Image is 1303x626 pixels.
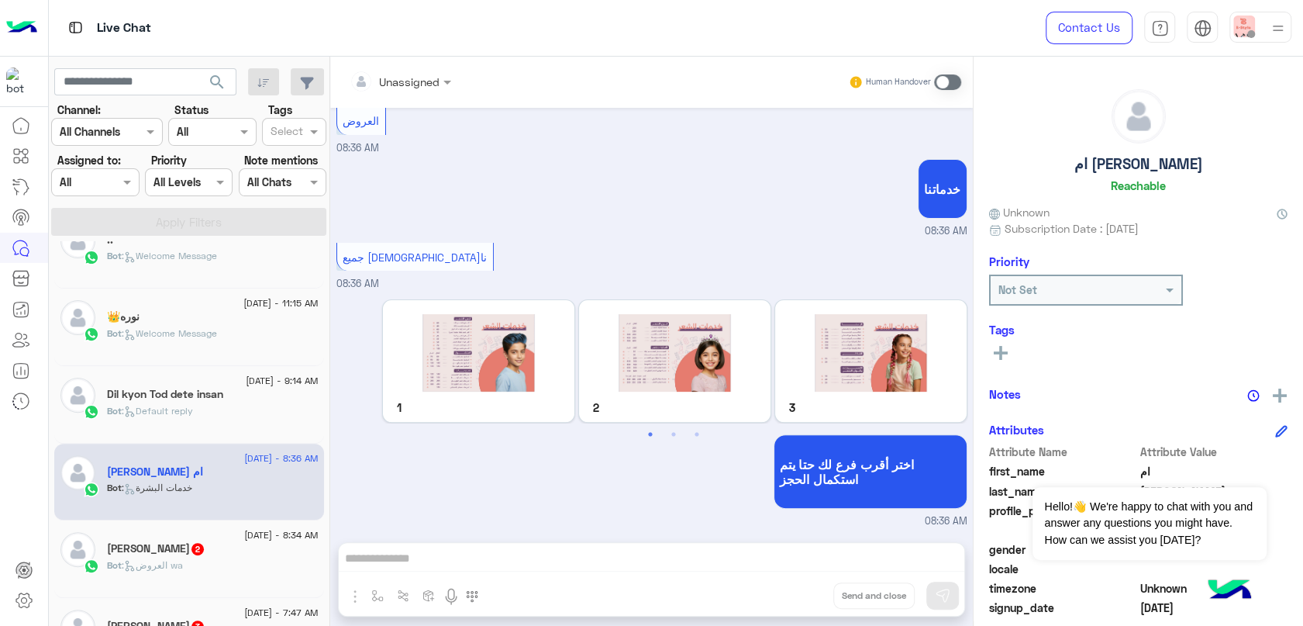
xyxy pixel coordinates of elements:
span: Unknown [989,204,1050,220]
h6: Tags [989,323,1287,337]
span: Bot [107,559,122,571]
img: WhatsApp [84,404,99,420]
img: add [1273,389,1287,403]
img: defaultAdmin.png [60,300,95,335]
span: Hello!👋 We're happy to chat with you and answer any questions you might have. How can we assist y... [1032,487,1266,560]
span: [DATE] - 8:36 AM [244,451,318,465]
img: userImage [1233,16,1255,37]
span: 08:36 AM [925,514,967,529]
p: Live Chat [97,18,151,39]
span: 2025-09-11T05:36:18.904Z [1140,600,1288,616]
h6: Notes [989,387,1021,401]
button: 2 of 2 [666,427,681,442]
span: signup_date [989,600,1137,616]
span: : العروض wa [122,559,183,571]
span: العروض [343,114,379,127]
span: first_name [989,463,1137,479]
a: Contact Us [1046,12,1132,44]
img: WhatsApp [84,250,99,265]
img: defaultAdmin.png [1112,90,1165,143]
span: 08:36 AM [925,224,967,239]
div: Select [268,123,303,143]
span: search [208,73,226,92]
span: null [1140,561,1288,577]
span: Bot [107,405,122,417]
h5: نوره👑 [107,310,140,323]
img: 510162592189670 [6,67,34,95]
span: 08:36 AM [336,142,379,154]
span: timezone [989,580,1137,597]
span: جميع [DEMOGRAPHIC_DATA]نا [343,251,487,264]
h5: ام [PERSON_NAME] [1074,155,1203,173]
span: : Welcome Message [122,250,217,261]
span: 2 [191,543,204,555]
span: 08:36 AM [336,278,379,289]
img: WhatsApp [84,482,99,497]
h6: Attributes [989,423,1044,437]
button: 1 of 2 [643,427,658,442]
h5: آسيه عبدالله الحريبي [107,542,205,555]
span: Unknown [1140,580,1288,597]
img: notes [1247,389,1260,402]
img: defaultAdmin.png [60,378,95,413]
p: 3 [789,399,953,416]
span: Bot [107,250,122,261]
a: tab [1144,12,1175,44]
span: : خدمات البشرة [122,482,192,493]
button: Send and close [833,583,915,609]
img: WhatsApp [84,559,99,574]
img: Logo [6,12,37,44]
label: Status [174,102,209,118]
button: search [198,68,236,102]
span: Bot [107,327,122,339]
span: : Default reply [122,405,193,417]
img: V2hhdHNBcHAgSW1hZ2UgMjAyNS0wOC0xNCBhdCAzJTJFNTclMkUwMyBQTSAoMSkuanBlZw%3D%3D.jpeg [593,314,757,392]
img: profile [1268,19,1287,38]
label: Tags [268,102,292,118]
img: tab [1194,19,1212,37]
label: Channel: [57,102,101,118]
img: tab [66,18,85,37]
span: Subscription Date : [DATE] [1005,220,1139,237]
img: defaultAdmin.png [60,223,95,258]
h6: Priority [989,254,1029,268]
p: 2 [593,399,757,416]
h5: Dil kyon Tod dete insan [107,388,223,401]
span: [DATE] - 7:47 AM [244,606,318,620]
span: [DATE] - 8:34 AM [244,528,318,542]
span: [DATE] - 11:15 AM [243,296,318,310]
p: 1 [397,399,560,416]
img: defaultAdmin.png [60,532,95,567]
img: WhatsApp [84,327,99,342]
span: Attribute Name [989,444,1137,460]
img: hulul-logo.png [1202,564,1256,618]
label: Note mentions [244,152,318,168]
button: 3 of 2 [689,427,705,442]
img: V2hhdHNBcHAgSW1hZ2UgMjAyNS0wOC0xNCBhdCAzJTJFNTclMkUwMyBQTS5qcGVn.jpeg [397,314,560,392]
span: : Welcome Message [122,327,217,339]
label: Assigned to: [57,152,121,168]
span: خدماتنا [924,182,960,196]
span: profile_pic [989,503,1137,538]
img: tab [1151,19,1169,37]
label: Priority [151,152,187,168]
span: locale [989,561,1137,577]
h6: Reachable [1111,178,1166,192]
span: [DATE] - 9:14 AM [246,374,318,388]
span: gender [989,541,1137,558]
span: Attribute Value [1140,444,1288,460]
img: V2hhdHNBcHAgSW1hZ2UgMjAyNS0wOC0xNCBhdCAzJTJFNTclMkUwMyBQTSAoMikuanBlZw%3D%3D.jpeg [789,314,953,392]
img: defaultAdmin.png [60,455,95,490]
span: اختر أقرب فرع لك حتا يتم استكمال الحجز [780,457,961,486]
h5: ام خالد [107,465,203,479]
small: Human Handover [866,76,931,88]
span: last_name [989,483,1137,500]
button: Apply Filters [51,208,326,236]
span: Bot [107,482,122,493]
